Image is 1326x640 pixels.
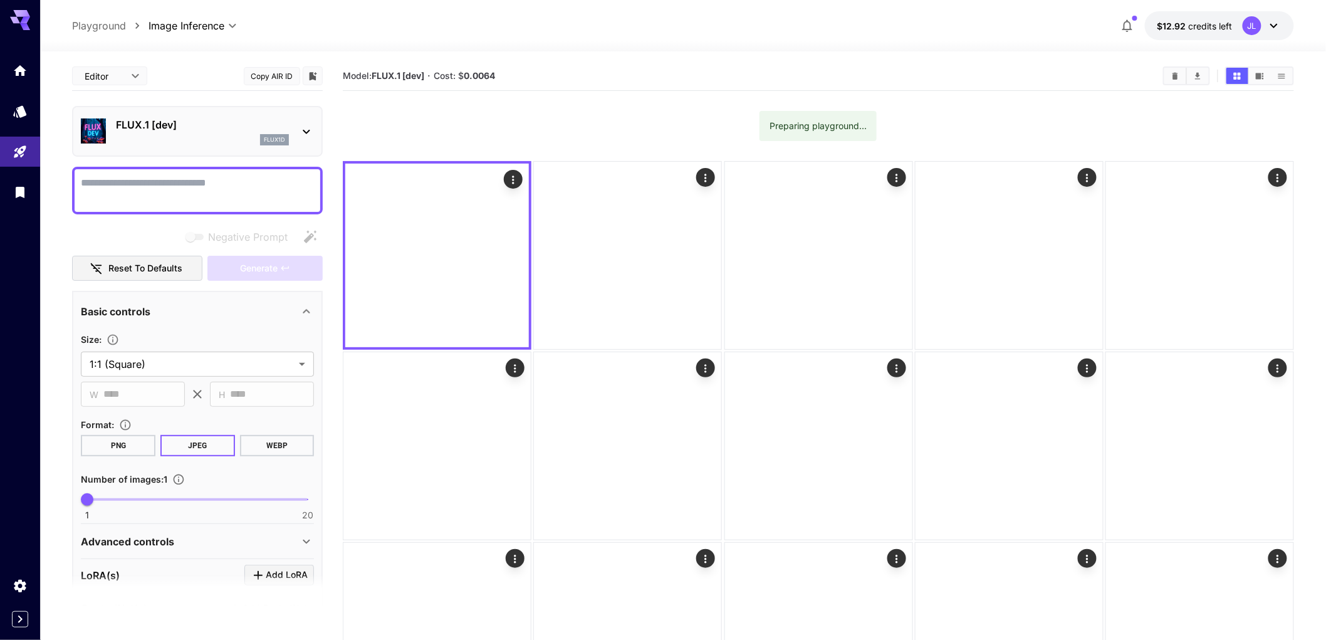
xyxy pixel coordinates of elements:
div: Library [13,184,28,200]
a: Playground [72,18,126,33]
button: $12.92306JL [1145,11,1294,40]
button: PNG [81,435,155,456]
span: Format : [81,419,114,430]
div: Actions [1268,549,1287,568]
div: Actions [1078,168,1097,187]
span: Negative prompts are not compatible with the selected model. [183,229,298,244]
div: Actions [696,168,715,187]
div: Playground [13,144,28,160]
button: Adjust the dimensions of the generated image by specifying its width and height in pixels, or sel... [102,333,124,346]
p: · [427,68,431,83]
button: Expand sidebar [12,611,28,627]
button: Clear All [1164,68,1186,84]
div: Actions [506,359,525,377]
div: Actions [1078,359,1097,377]
div: Actions [696,359,715,377]
button: Show media in video view [1249,68,1271,84]
b: FLUX.1 [dev] [372,70,424,81]
button: Download All [1187,68,1209,84]
div: Basic controls [81,296,314,327]
button: Reset to defaults [72,256,202,281]
button: Click to add LoRA [244,565,314,585]
span: Size : [81,334,102,345]
div: Actions [696,549,715,568]
div: Preparing playground... [770,115,867,137]
p: Basic controls [81,304,150,319]
div: JL [1243,16,1261,35]
button: JPEG [160,435,235,456]
span: 1 [85,509,89,522]
b: 0.0064 [464,70,495,81]
div: $12.92306 [1157,19,1233,33]
div: Settings [13,578,28,594]
p: FLUX.1 [dev] [116,117,289,132]
button: Choose the file format for the output image. [114,419,137,431]
div: Actions [1268,359,1287,377]
div: Home [13,63,28,78]
div: Clear AllDownload All [1163,66,1210,85]
button: Copy AIR ID [244,67,300,85]
div: Actions [887,359,906,377]
span: 20 [302,509,313,522]
div: Actions [1078,549,1097,568]
span: Model: [343,70,424,81]
div: Actions [887,549,906,568]
p: flux1d [264,135,285,144]
button: Add to library [307,68,318,83]
div: Actions [506,549,525,568]
span: Add LoRA [266,567,308,583]
span: Image Inference [149,18,224,33]
p: Advanced controls [81,534,174,549]
div: Actions [887,168,906,187]
div: Models [13,103,28,119]
div: Actions [1268,168,1287,187]
div: Show media in grid viewShow media in video viewShow media in list view [1225,66,1294,85]
span: Editor [85,70,123,83]
button: Show media in grid view [1226,68,1248,84]
span: 1:1 (Square) [90,357,294,372]
button: WEBP [240,435,315,456]
span: credits left [1189,21,1233,31]
span: Cost: $ [434,70,495,81]
button: Show media in list view [1271,68,1293,84]
span: Negative Prompt [208,229,288,244]
nav: breadcrumb [72,18,149,33]
p: LoRA(s) [81,568,120,583]
span: H [219,387,225,402]
span: $12.92 [1157,21,1189,31]
span: W [90,387,98,402]
div: FLUX.1 [dev]flux1d [81,112,314,150]
button: Specify how many images to generate in a single request. Each image generation will be charged se... [167,473,190,486]
div: Actions [504,170,523,189]
div: Advanced controls [81,527,314,557]
span: Number of images : 1 [81,474,167,485]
